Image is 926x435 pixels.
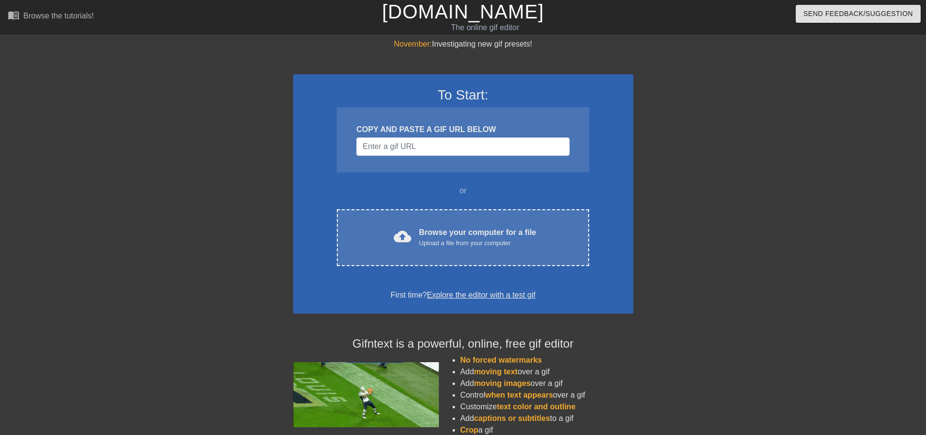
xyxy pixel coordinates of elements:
div: Browse the tutorials! [23,12,94,20]
li: Control over a gif [460,389,633,401]
span: menu_book [8,9,19,21]
div: First time? [306,289,621,301]
span: text color and outline [497,402,576,411]
h3: To Start: [306,87,621,103]
span: No forced watermarks [460,356,542,364]
div: or [318,185,608,197]
img: football_small.gif [293,362,439,427]
li: Add over a gif [460,366,633,378]
span: moving images [474,379,530,387]
div: Investigating new gif presets! [293,38,633,50]
span: captions or subtitles [474,414,550,422]
a: [DOMAIN_NAME] [382,1,544,22]
li: Add to a gif [460,413,633,424]
h4: Gifntext is a powerful, online, free gif editor [293,337,633,351]
span: moving text [474,368,518,376]
span: November: [394,40,432,48]
div: COPY AND PASTE A GIF URL BELOW [356,124,569,135]
span: Crop [460,426,478,434]
div: Browse your computer for a file [419,227,536,248]
div: The online gif editor [314,22,657,33]
li: Add over a gif [460,378,633,389]
span: cloud_upload [394,228,411,245]
button: Send Feedback/Suggestion [796,5,921,23]
a: Explore the editor with a test gif [427,291,535,299]
input: Username [356,137,569,156]
span: when text appears [485,391,553,399]
a: Browse the tutorials! [8,9,94,24]
li: Customize [460,401,633,413]
div: Upload a file from your computer [419,238,536,248]
span: Send Feedback/Suggestion [804,8,913,20]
